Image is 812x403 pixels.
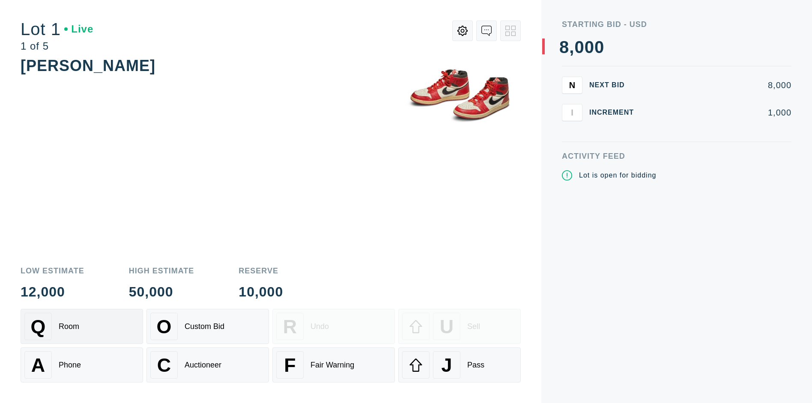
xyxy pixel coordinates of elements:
div: High Estimate [129,267,194,275]
div: Activity Feed [562,152,791,160]
span: N [569,80,575,90]
button: N [562,77,582,94]
button: JPass [398,347,521,382]
span: A [31,354,45,376]
div: Reserve [239,267,283,275]
div: , [569,39,574,210]
div: Pass [467,361,484,370]
div: Next Bid [589,82,641,89]
button: FFair Warning [272,347,395,382]
div: Custom Bid [185,322,224,331]
span: C [157,354,171,376]
div: Starting Bid - USD [562,21,791,28]
button: RUndo [272,309,395,344]
div: 12,000 [21,285,84,299]
div: [PERSON_NAME] [21,57,155,74]
div: Live [64,24,93,34]
div: 8,000 [648,81,791,89]
span: I [571,107,573,117]
span: J [442,354,452,376]
div: 0 [585,39,594,56]
div: 1,000 [648,108,791,117]
button: CAuctioneer [146,347,269,382]
div: 1 of 5 [21,41,93,51]
div: Auctioneer [185,361,221,370]
div: 8 [559,39,569,56]
div: 50,000 [129,285,194,299]
div: 0 [594,39,604,56]
div: Room [59,322,79,331]
span: F [284,354,296,376]
span: U [440,316,454,338]
span: O [157,316,172,338]
div: Fair Warning [310,361,354,370]
button: APhone [21,347,143,382]
div: Undo [310,322,329,331]
span: Q [31,316,46,338]
button: USell [398,309,521,344]
button: QRoom [21,309,143,344]
div: Low Estimate [21,267,84,275]
div: Lot 1 [21,21,93,38]
div: Increment [589,109,641,116]
span: R [283,316,297,338]
button: OCustom Bid [146,309,269,344]
div: Sell [467,322,480,331]
div: 0 [574,39,584,56]
div: Lot is open for bidding [579,170,656,181]
div: Phone [59,361,81,370]
button: I [562,104,582,121]
div: 10,000 [239,285,283,299]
